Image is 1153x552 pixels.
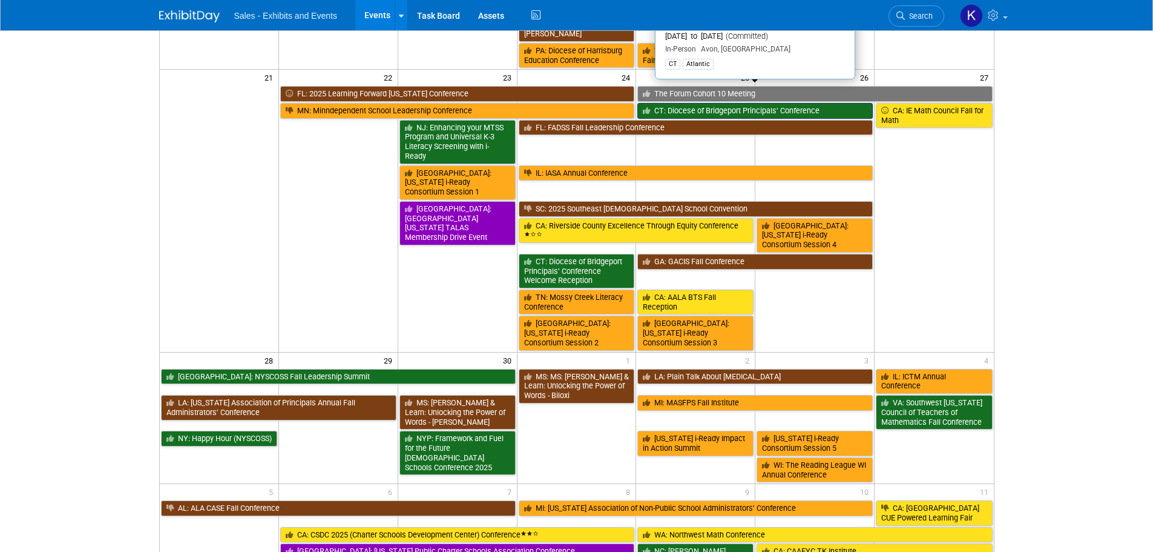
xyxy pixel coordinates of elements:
[234,11,337,21] span: Sales - Exhibits and Events
[399,120,516,164] a: NJ: Enhancing your MTSS Program and Universal K-3 Literacy Screening with i-Ready
[625,353,636,368] span: 1
[960,4,983,27] img: Kara Haven
[859,484,874,499] span: 10
[637,395,873,411] a: MI: MASFPS Fall Institute
[263,70,278,85] span: 21
[383,70,398,85] span: 22
[637,254,873,270] a: GA: GACIS Fall Conference
[280,103,635,119] a: MN: Minndependent School Leadership Conference
[519,369,635,404] a: MS: MS: [PERSON_NAME] & Learn: Unlocking the Power of Words - Biloxi
[637,290,754,314] a: CA: AALA BTS Fall Reception
[983,353,994,368] span: 4
[280,527,635,543] a: CA: CSDC 2025 (Charter Schools Development Center) Conference
[757,218,873,253] a: [GEOGRAPHIC_DATA]: [US_STATE] i-Ready Consortium Session 4
[876,103,992,128] a: CA: IE Math Council Fall for Math
[519,201,873,217] a: SC: 2025 Southeast [DEMOGRAPHIC_DATA] School Convention
[519,500,873,516] a: MI: [US_STATE] Association of Non-Public School Administrators’ Conference
[863,353,874,368] span: 3
[876,395,992,430] a: VA: Southwest [US_STATE] Council of Teachers of Mathematics Fall Conference
[387,484,398,499] span: 6
[637,103,873,119] a: CT: Diocese of Bridgeport Principals’ Conference
[161,395,396,420] a: LA: [US_STATE] Association of Principals Annual Fall Administrators’ Conference
[383,353,398,368] span: 29
[876,500,992,525] a: CA: [GEOGRAPHIC_DATA] CUE Powered Learning Fair
[876,369,992,394] a: IL: ICTM Annual Conference
[161,431,277,447] a: NY: Happy Hour (NYSCOSS)
[744,353,755,368] span: 2
[979,484,994,499] span: 11
[268,484,278,499] span: 5
[519,254,635,288] a: CT: Diocese of Bridgeport Principals’ Conference Welcome Reception
[399,165,516,200] a: [GEOGRAPHIC_DATA]: [US_STATE] i-Ready Consortium Session 1
[744,484,755,499] span: 9
[637,369,873,385] a: LA: Plain Talk About [MEDICAL_DATA]
[637,431,754,456] a: [US_STATE] i-Ready Impact in Action Summit
[519,120,873,136] a: FL: FADSS Fall Leadership Conference
[502,70,517,85] span: 23
[159,10,220,22] img: ExhibitDay
[757,457,873,482] a: WI: The Reading League WI Annual Conference
[757,431,873,456] a: [US_STATE] i-Ready Consortium Session 5
[506,484,517,499] span: 7
[665,45,696,53] span: In-Person
[399,431,516,475] a: NYP: Framework and Fuel for the Future [DEMOGRAPHIC_DATA] Schools Conference 2025
[859,70,874,85] span: 26
[665,59,680,70] div: CT
[519,290,635,314] a: TN: Mossy Creek Literacy Conference
[665,32,845,42] div: [DATE] to [DATE]
[637,86,992,102] a: The Forum Cohort 10 Meeting
[979,70,994,85] span: 27
[519,43,635,68] a: PA: Diocese of Harrisburg Education Conference
[502,353,517,368] span: 30
[519,316,635,350] a: [GEOGRAPHIC_DATA]: [US_STATE] i-Ready Consortium Session 2
[161,369,516,385] a: [GEOGRAPHIC_DATA]: NYSCOSS Fall Leadership Summit
[263,353,278,368] span: 28
[723,32,768,41] span: (Committed)
[519,218,754,243] a: CA: Riverside County Excellence Through Equity Conference
[280,86,635,102] a: FL: 2025 Learning Forward [US_STATE] Conference
[637,316,754,350] a: [GEOGRAPHIC_DATA]: [US_STATE] i-Ready Consortium Session 3
[696,45,790,53] span: Avon, [GEOGRAPHIC_DATA]
[637,527,992,543] a: WA: Northwest Math Conference
[519,165,873,181] a: IL: IASA Annual Conference
[905,12,933,21] span: Search
[683,59,714,70] div: Atlantic
[161,500,516,516] a: AL: ALA CASE Fall Conference
[399,395,516,430] a: MS: [PERSON_NAME] & Learn: Unlocking the Power of Words - [PERSON_NAME]
[625,484,636,499] span: 8
[889,5,944,27] a: Search
[637,43,754,68] a: WI: CESA 7 Literacy Vendor Fair
[399,201,516,245] a: [GEOGRAPHIC_DATA]: [GEOGRAPHIC_DATA][US_STATE] TALAS Membership Drive Event
[620,70,636,85] span: 24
